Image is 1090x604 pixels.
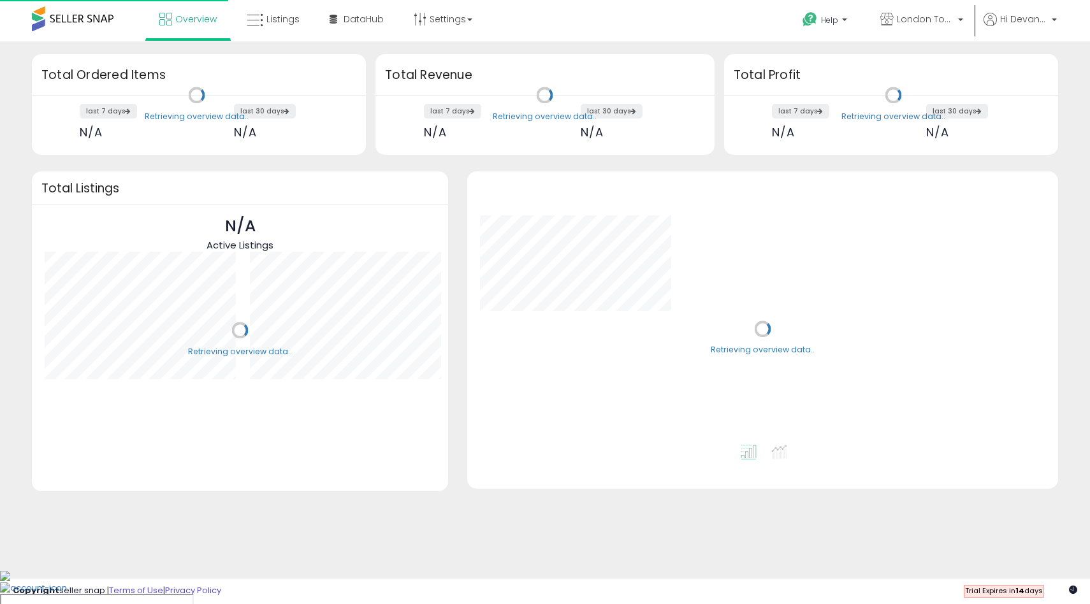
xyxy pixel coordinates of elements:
span: Overview [175,13,217,25]
div: Retrieving overview data.. [711,345,815,356]
span: Help [821,15,838,25]
div: Retrieving overview data.. [493,111,597,122]
a: Help [792,2,860,41]
a: Hi Devante [984,13,1057,41]
span: London Town LLC [897,13,954,25]
span: Listings [266,13,300,25]
div: Retrieving overview data.. [841,111,945,122]
span: DataHub [344,13,384,25]
div: Retrieving overview data.. [188,346,292,357]
span: Hi Devante [1000,13,1048,25]
i: Get Help [802,11,818,27]
div: Retrieving overview data.. [145,111,249,122]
